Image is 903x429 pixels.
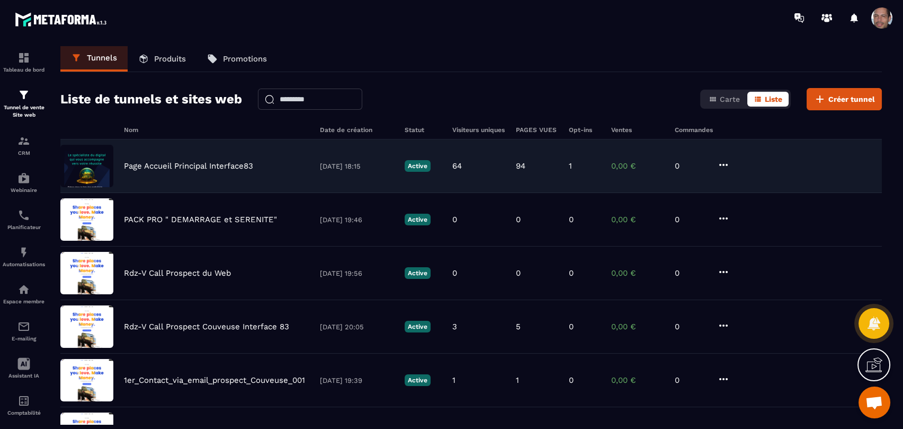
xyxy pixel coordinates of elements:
[405,214,431,225] p: Active
[828,94,875,104] span: Créer tunnel
[17,395,30,407] img: accountant
[124,215,277,224] p: PACK PRO " DEMARRAGE et SERENITE"
[320,377,394,384] p: [DATE] 19:39
[3,81,45,127] a: formationformationTunnel de vente Site web
[320,216,394,224] p: [DATE] 19:46
[859,387,890,418] div: Ouvrir le chat
[452,126,505,134] h6: Visiteurs uniques
[60,359,113,401] img: image
[452,161,462,171] p: 64
[320,162,394,170] p: [DATE] 18:15
[3,410,45,416] p: Comptabilité
[3,67,45,73] p: Tableau de bord
[60,89,242,110] h2: Liste de tunnels et sites web
[747,92,789,107] button: Liste
[516,268,521,278] p: 0
[17,283,30,296] img: automations
[124,375,305,385] p: 1er_Contact_via_email_prospect_Couveuse_001
[320,269,394,277] p: [DATE] 19:56
[3,187,45,193] p: Webinaire
[569,375,574,385] p: 0
[675,215,707,224] p: 0
[452,268,457,278] p: 0
[405,374,431,386] p: Active
[17,89,30,101] img: formation
[320,323,394,331] p: [DATE] 20:05
[124,126,309,134] h6: Nom
[17,172,30,185] img: automations
[675,322,707,331] p: 0
[60,145,113,187] img: image
[452,322,457,331] p: 3
[87,53,117,63] p: Tunnels
[611,215,664,224] p: 0,00 €
[3,373,45,379] p: Assistant IA
[3,299,45,304] p: Espace membre
[807,88,882,110] button: Créer tunnel
[3,238,45,275] a: automationsautomationsAutomatisations
[3,43,45,81] a: formationformationTableau de bord
[124,161,253,171] p: Page Accueil Principal Interface83
[516,126,558,134] h6: PAGES VUES
[3,261,45,267] p: Automatisations
[765,95,782,103] span: Liste
[60,252,113,294] img: image
[569,268,574,278] p: 0
[720,95,740,103] span: Carte
[675,126,713,134] h6: Commandes
[702,92,746,107] button: Carte
[611,375,664,385] p: 0,00 €
[3,387,45,424] a: accountantaccountantComptabilité
[3,201,45,238] a: schedulerschedulerPlanificateur
[611,161,664,171] p: 0,00 €
[17,320,30,333] img: email
[405,321,431,332] p: Active
[154,54,186,64] p: Produits
[569,161,572,171] p: 1
[675,161,707,171] p: 0
[3,275,45,312] a: automationsautomationsEspace membre
[569,215,574,224] p: 0
[60,305,113,348] img: image
[60,46,128,72] a: Tunnels
[675,268,707,278] p: 0
[611,322,664,331] p: 0,00 €
[3,312,45,349] a: emailemailE-mailing
[3,224,45,230] p: Planificateur
[128,46,196,72] a: Produits
[516,322,521,331] p: 5
[124,322,289,331] p: Rdz-V Call Prospect Couveuse Interface 83
[516,375,519,385] p: 1
[452,215,457,224] p: 0
[17,209,30,222] img: scheduler
[675,375,707,385] p: 0
[17,51,30,64] img: formation
[196,46,278,72] a: Promotions
[3,349,45,387] a: Assistant IA
[611,126,664,134] h6: Ventes
[405,126,442,134] h6: Statut
[405,267,431,279] p: Active
[17,135,30,147] img: formation
[3,336,45,342] p: E-mailing
[320,126,394,134] h6: Date de création
[124,268,231,278] p: Rdz-V Call Prospect du Web
[15,10,110,29] img: logo
[223,54,267,64] p: Promotions
[569,126,601,134] h6: Opt-ins
[516,215,521,224] p: 0
[611,268,664,278] p: 0,00 €
[569,322,574,331] p: 0
[3,127,45,164] a: formationformationCRM
[405,160,431,172] p: Active
[3,164,45,201] a: automationsautomationsWebinaire
[60,198,113,241] img: image
[3,104,45,119] p: Tunnel de vente Site web
[452,375,455,385] p: 1
[3,150,45,156] p: CRM
[516,161,525,171] p: 94
[17,246,30,259] img: automations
